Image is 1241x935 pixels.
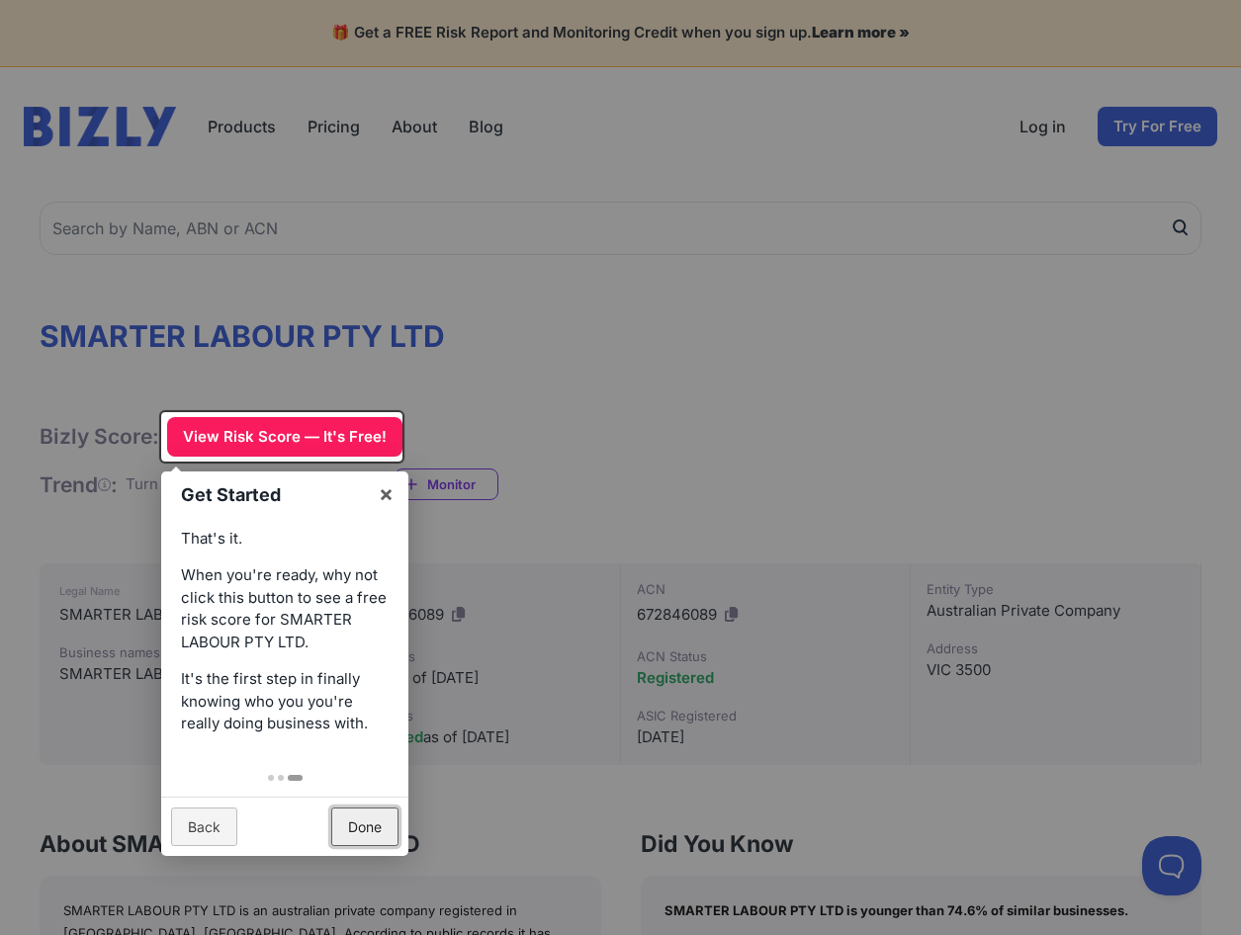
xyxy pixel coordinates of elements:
[364,471,408,516] a: ×
[181,528,389,551] p: That's it.
[171,807,237,846] a: Back
[181,481,368,508] h1: Get Started
[181,668,389,735] p: It's the first step in finally knowing who you you're really doing business with.
[181,564,389,653] p: When you're ready, why not click this button to see a free risk score for SMARTER LABOUR PTY LTD.
[331,807,399,846] a: Done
